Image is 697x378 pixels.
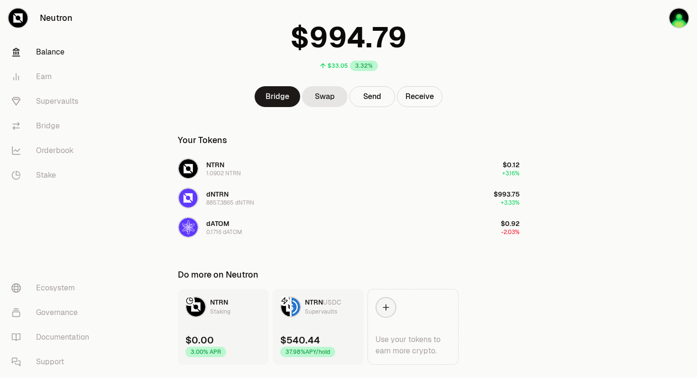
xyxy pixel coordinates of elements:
a: Bridge [4,114,102,138]
div: 3.32% [350,61,378,71]
div: 1.0902 NTRN [206,170,241,177]
a: Support [4,350,102,374]
span: NTRN [206,161,224,169]
div: $0.00 [185,333,214,347]
div: Supervaults [305,307,337,316]
img: NTRN Logo [186,297,205,316]
a: Orderbook [4,138,102,163]
div: 3.00% APR [185,347,226,357]
span: $993.75 [494,190,520,198]
span: dNTRN [206,190,229,198]
button: dNTRN LogodNTRN8857.3865 dNTRN$993.75+3.33% [172,184,525,212]
a: Balance [4,40,102,64]
span: -2.03% [501,228,520,236]
div: Your Tokens [178,134,227,147]
span: $0.12 [503,161,520,169]
img: USDC Logo [292,297,300,316]
span: +3.33% [501,199,520,207]
a: Governance [4,300,102,325]
div: 0.1716 dATOM [206,228,242,236]
a: Ecosystem [4,276,102,300]
button: NTRN LogoNTRN1.0902 NTRN$0.12+3.16% [172,154,525,183]
a: NTRN LogoNTRNStaking$0.003.00% APR [178,289,269,365]
div: Staking [210,307,230,316]
div: 37.98% APY/hold [280,347,335,357]
img: dATOM Logo [179,218,198,237]
span: dATOM [206,219,229,228]
div: Use your tokens to earn more crypto. [376,334,450,357]
img: dNTRN Logo [179,189,198,207]
img: orange ledger lille [669,9,688,27]
span: +3.16% [502,170,520,177]
div: $33.05 [328,62,348,70]
a: Bridge [255,86,300,107]
div: Do more on Neutron [178,268,258,281]
span: $0.92 [501,219,520,228]
div: $540.44 [280,333,320,347]
div: 8857.3865 dNTRN [206,199,254,207]
button: dATOM LogodATOM0.1716 dATOM$0.92-2.03% [172,213,525,242]
button: Receive [397,86,442,107]
img: NTRN Logo [281,297,290,316]
span: USDC [323,298,341,306]
span: NTRN [210,298,228,306]
a: Swap [302,86,348,107]
img: NTRN Logo [179,159,198,178]
span: NTRN [305,298,323,306]
a: Use your tokens to earn more crypto. [367,289,459,365]
a: Supervaults [4,89,102,114]
button: Send [349,86,395,107]
a: Stake [4,163,102,188]
a: Documentation [4,325,102,350]
a: NTRN LogoUSDC LogoNTRNUSDCSupervaults$540.4437.98%APY/hold [273,289,364,365]
a: Earn [4,64,102,89]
